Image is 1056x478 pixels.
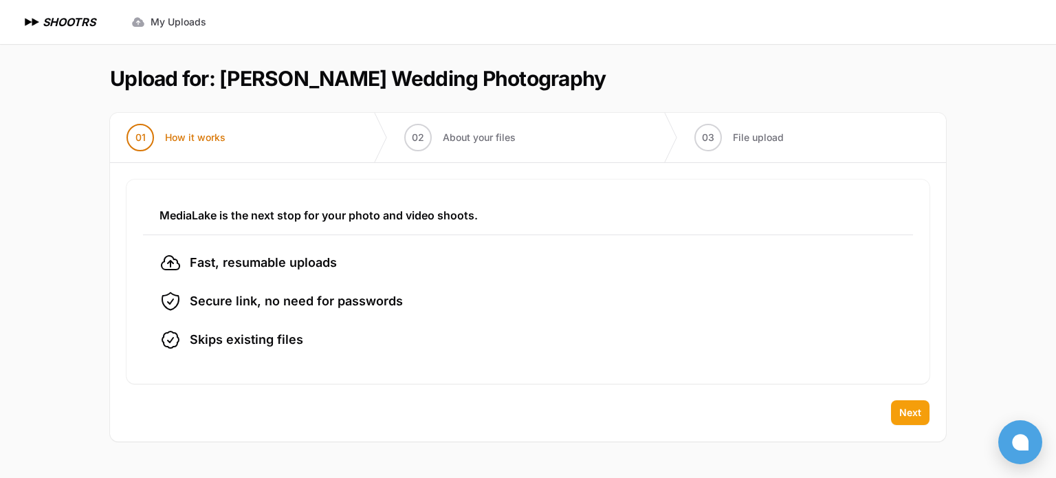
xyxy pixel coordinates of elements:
img: SHOOTRS [22,14,43,30]
span: About your files [443,131,516,144]
span: Fast, resumable uploads [190,253,337,272]
a: My Uploads [123,10,214,34]
button: 03 File upload [678,113,800,162]
button: Open chat window [998,420,1042,464]
span: How it works [165,131,225,144]
button: 02 About your files [388,113,532,162]
span: My Uploads [151,15,206,29]
span: 02 [412,131,424,144]
h1: Upload for: [PERSON_NAME] Wedding Photography [110,66,606,91]
span: 01 [135,131,146,144]
span: File upload [733,131,784,144]
button: Next [891,400,929,425]
a: SHOOTRS SHOOTRS [22,14,96,30]
button: 01 How it works [110,113,242,162]
span: Skips existing files [190,330,303,349]
span: Next [899,406,921,420]
span: 03 [702,131,714,144]
span: Secure link, no need for passwords [190,292,403,311]
h1: SHOOTRS [43,14,96,30]
h3: MediaLake is the next stop for your photo and video shoots. [159,207,896,224]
